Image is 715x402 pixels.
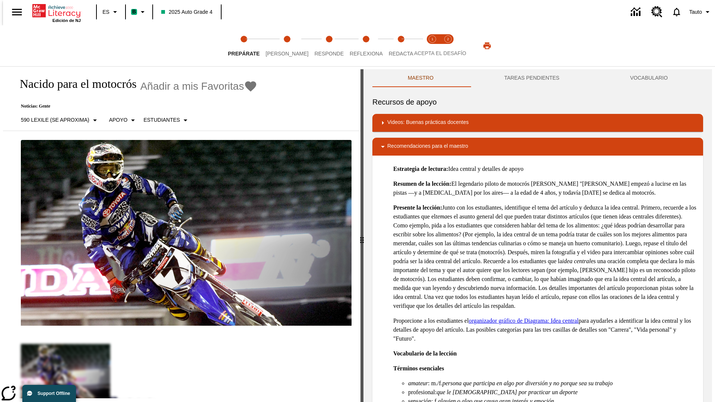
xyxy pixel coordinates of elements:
div: Recomendaciones para el maestro [372,138,703,156]
p: Recomendaciones para el maestro [387,142,468,151]
span: Support Offline [38,391,70,396]
span: Reflexiona [350,51,383,57]
button: Boost El color de la clase es verde menta. Cambiar el color de la clase. [128,5,150,19]
button: Tipo de apoyo, Apoyo [106,114,141,127]
button: Lenguaje: ES, Selecciona un idioma [99,5,123,19]
span: ES [102,8,109,16]
h1: Nacido para el motocrós [12,77,137,91]
p: 590 Lexile (Se aproxima) [21,116,89,124]
em: que le [DEMOGRAPHIC_DATA] por practicar un deporte [436,389,578,395]
button: Seleccionar estudiante [140,114,193,127]
span: Redacta [389,51,413,57]
button: Maestro [372,69,469,87]
div: Portada [32,3,81,23]
span: 2025 Auto Grade 4 [161,8,213,16]
p: Videos: Buenas prácticas docentes [387,118,468,127]
li: : m./f. [408,379,697,388]
p: Estudiantes [143,116,180,124]
button: Acepta el desafío lee step 1 of 2 [422,25,443,66]
button: Reflexiona step 4 of 5 [344,25,389,66]
span: Edición de NJ [53,18,81,23]
img: El corredor de motocrós James Stewart vuela por los aires en su motocicleta de montaña [21,140,352,326]
strong: Presente la lección: [393,204,442,211]
a: Centro de recursos, Se abrirá en una pestaña nueva. [647,2,667,22]
p: Idea central y detalles de apoyo [393,165,697,173]
button: Responde step 3 of 5 [308,25,350,66]
span: Prepárate [228,51,260,57]
p: Noticias: Gente [12,103,257,109]
li: profesional: [408,388,697,397]
button: Acepta el desafío contesta step 2 of 2 [437,25,459,66]
p: Proporcione a los estudiantes el para ayudarles a identificar la idea central y los detalles de a... [393,316,697,343]
text: 1 [431,37,433,41]
div: reading [3,69,360,398]
button: Support Offline [22,385,76,402]
button: Seleccione Lexile, 590 Lexile (Se aproxima) [18,114,102,127]
em: tema [436,213,447,220]
button: Imprimir [475,39,499,52]
strong: Términos esenciales [393,365,444,371]
text: 2 [447,37,449,41]
span: [PERSON_NAME] [266,51,308,57]
button: Lee step 2 of 5 [260,25,314,66]
a: Notificaciones [667,2,686,22]
span: Añadir a mis Favoritas [140,80,244,92]
p: El legendario piloto de motocrós [PERSON_NAME] "[PERSON_NAME] empezó a lucirse en las pistas —y a... [393,179,697,197]
span: Responde [314,51,344,57]
em: amateur [408,380,428,386]
div: Pulsa la tecla de intro o la barra espaciadora y luego presiona las flechas de derecha e izquierd... [360,69,363,402]
span: B [132,7,136,16]
button: Añadir a mis Favoritas - Nacido para el motocrós [140,80,258,93]
em: idea central [562,258,591,264]
div: Instructional Panel Tabs [372,69,703,87]
h6: Recursos de apoyo [372,96,703,108]
button: VOCABULARIO [595,69,703,87]
button: TAREAS PENDIENTES [469,69,595,87]
strong: Resumen de la lección: [393,181,451,187]
em: persona que participa en algo por diversión y no porque sea su trabajo [442,380,613,386]
a: organizador gráfico de Diagrama: Idea central [469,318,579,324]
p: Apoyo [109,116,128,124]
button: Abrir el menú lateral [6,1,28,23]
strong: Vocabulario de la lección [393,350,457,357]
button: Perfil/Configuración [686,5,715,19]
strong: Estrategia de lectura: [393,166,448,172]
div: Videos: Buenas prácticas docentes [372,114,703,132]
button: Redacta step 5 of 5 [383,25,419,66]
p: Junto con los estudiantes, identifique el tema del artículo y deduzca la idea central. Primero, r... [393,203,697,310]
a: Centro de información [626,2,647,22]
span: Tauto [689,8,702,16]
span: ACEPTA EL DESAFÍO [414,50,466,56]
div: activity [363,69,712,402]
button: Prepárate step 1 of 5 [222,25,266,66]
